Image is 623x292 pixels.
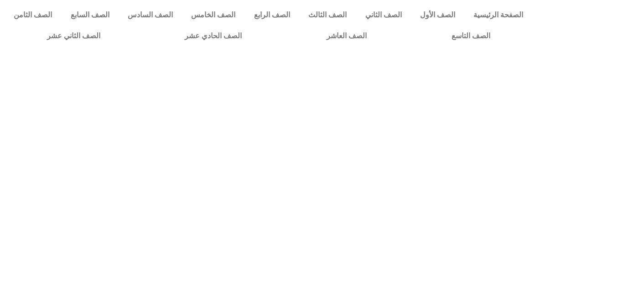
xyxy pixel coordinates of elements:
a: الصف الثامن [5,5,61,26]
a: الصف التاسع [409,26,533,46]
a: الصف الأول [411,5,464,26]
a: الصف الخامس [182,5,244,26]
a: الصف الثاني [356,5,410,26]
a: الصف الحادي عشر [143,26,285,46]
a: الصف العاشر [284,26,409,46]
a: الصفحة الرئيسية [464,5,532,26]
a: الصف الثالث [299,5,356,26]
a: الصف الثاني عشر [5,26,143,46]
a: الصف السابع [61,5,118,26]
a: الصف الرابع [245,5,299,26]
a: الصف السادس [119,5,182,26]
